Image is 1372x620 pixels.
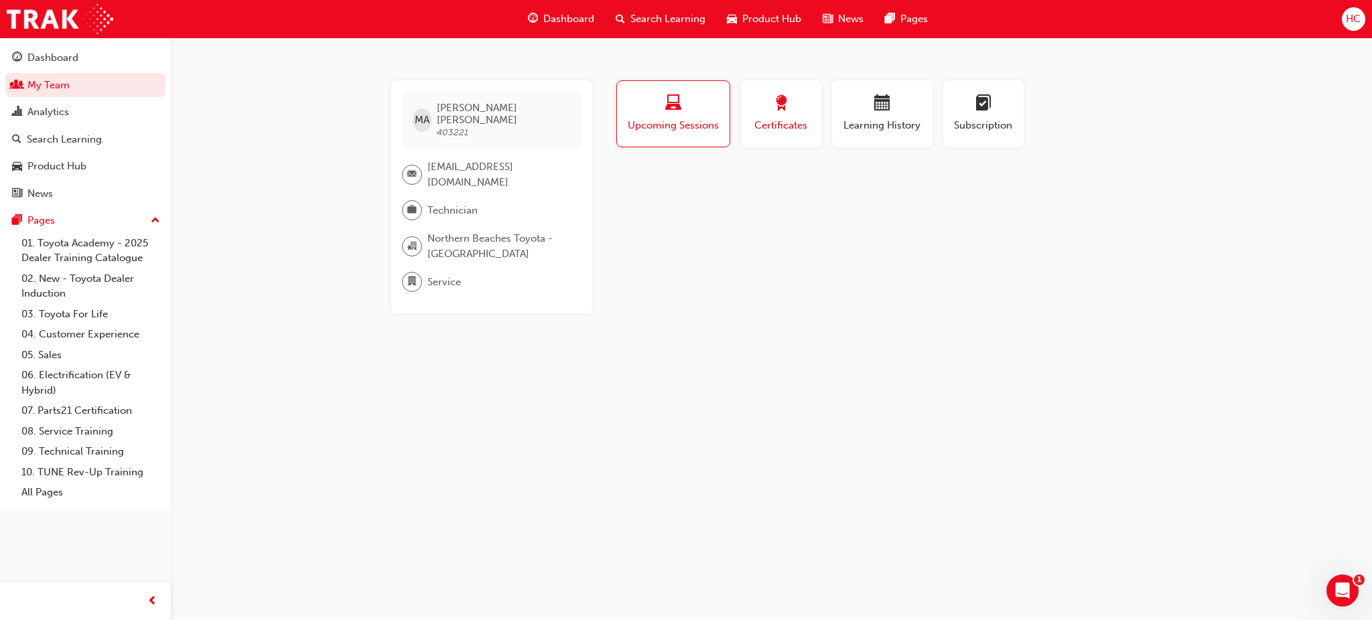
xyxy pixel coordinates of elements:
span: Dashboard [543,11,594,27]
div: Analytics [27,104,69,120]
div: Product Hub [27,159,86,174]
button: HC [1342,7,1365,31]
a: car-iconProduct Hub [716,5,812,33]
span: Certificates [751,118,811,133]
a: My Team [5,73,165,98]
span: HC [1346,11,1361,27]
span: car-icon [12,161,22,173]
span: Upcoming Sessions [627,118,719,133]
a: 06. Electrification (EV & Hybrid) [16,365,165,400]
div: Dashboard [27,50,78,66]
a: 10. TUNE Rev-Up Training [16,462,165,483]
span: [EMAIL_ADDRESS][DOMAIN_NAME] [427,159,571,189]
span: Product Hub [742,11,801,27]
span: Subscription [953,118,1014,133]
a: pages-iconPages [874,5,939,33]
span: calendar-icon [874,95,890,113]
span: [PERSON_NAME] [PERSON_NAME] [437,102,570,126]
a: guage-iconDashboard [517,5,605,33]
a: 03. Toyota For Life [16,304,165,325]
button: Certificates [741,80,821,147]
a: News [5,181,165,206]
a: news-iconNews [812,5,874,33]
span: Pages [900,11,928,27]
a: 09. Technical Training [16,441,165,462]
span: prev-icon [147,593,157,610]
span: search-icon [616,11,625,27]
div: Pages [27,213,55,228]
span: email-icon [407,166,417,183]
a: Dashboard [5,46,165,70]
a: Analytics [5,100,165,125]
span: search-icon [12,134,21,146]
span: guage-icon [12,52,22,64]
span: up-icon [151,212,160,230]
span: news-icon [823,11,833,27]
span: briefcase-icon [407,202,417,219]
span: Learning History [842,118,922,133]
img: Trak [7,4,113,34]
a: 01. Toyota Academy - 2025 Dealer Training Catalogue [16,233,165,268]
span: department-icon [407,273,417,291]
span: Search Learning [630,11,705,27]
div: Search Learning [27,132,102,147]
iframe: Intercom live chat [1326,574,1359,607]
div: News [27,186,53,202]
span: guage-icon [528,11,538,27]
a: Search Learning [5,127,165,152]
span: chart-icon [12,106,22,119]
a: 07. Parts21 Certification [16,400,165,421]
span: news-icon [12,188,22,200]
span: laptop-icon [665,95,681,113]
span: organisation-icon [407,238,417,255]
a: 02. New - Toyota Dealer Induction [16,268,165,304]
span: News [838,11,864,27]
button: Learning History [832,80,933,147]
button: Pages [5,208,165,233]
a: search-iconSearch Learning [605,5,716,33]
button: DashboardMy TeamAnalyticsSearch LearningProduct HubNews [5,43,165,208]
span: learningplan-icon [975,95,991,113]
span: 403221 [437,127,468,138]
a: 05. Sales [16,345,165,366]
span: 1 [1354,574,1365,585]
a: 04. Customer Experience [16,324,165,345]
span: people-icon [12,80,22,92]
span: Service [427,275,461,290]
button: Subscription [943,80,1024,147]
span: Technician [427,203,478,218]
span: pages-icon [885,11,895,27]
button: Upcoming Sessions [616,80,730,147]
span: pages-icon [12,215,22,227]
span: Northern Beaches Toyota - [GEOGRAPHIC_DATA] [427,231,571,261]
span: car-icon [727,11,737,27]
a: 08. Service Training [16,421,165,442]
span: MA [415,112,429,128]
span: award-icon [773,95,789,113]
a: Product Hub [5,154,165,179]
a: All Pages [16,482,165,503]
